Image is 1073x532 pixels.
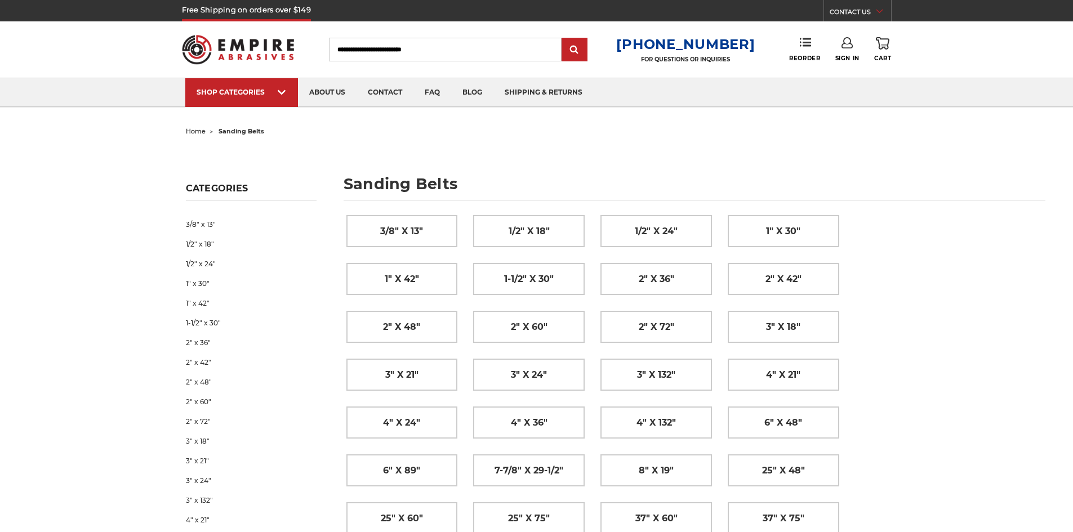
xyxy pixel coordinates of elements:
span: 2" x 36" [639,270,674,289]
h1: sanding belts [344,176,1045,200]
span: 1" x 30" [766,222,800,241]
a: contact [357,78,413,107]
span: 3" x 18" [766,318,800,337]
input: Submit [563,39,586,61]
span: 25" x 75" [508,509,550,528]
a: 2" x 72" [186,412,317,431]
a: 3" x 132" [601,359,711,390]
span: 8" x 19" [639,461,674,480]
a: 3" x 24" [186,471,317,490]
a: 2" x 42" [186,352,317,372]
span: 3" x 24" [511,365,547,385]
span: 3" x 21" [385,365,418,385]
span: 3" x 132" [637,365,675,385]
span: Cart [874,55,891,62]
span: 2" x 60" [511,318,547,337]
a: 3" x 24" [474,359,584,390]
a: 3" x 21" [347,359,457,390]
a: 3" x 18" [186,431,317,451]
a: 3/8" x 13" [347,216,457,247]
span: 7-7/8" x 29-1/2" [495,461,563,480]
span: 6" x 89" [383,461,420,480]
span: Sign In [835,55,860,62]
a: 4" x 24" [347,407,457,438]
a: 1/2" x 24" [601,216,711,247]
span: 37" x 60" [635,509,678,528]
span: 25" x 60" [381,509,423,528]
a: 1" x 30" [728,216,839,247]
a: 2" x 48" [186,372,317,392]
a: Reorder [789,37,820,61]
a: 1/2" x 18" [186,234,317,254]
span: 1" x 42" [385,270,419,289]
span: 4" x 24" [383,413,420,432]
a: CONTACT US [830,6,891,21]
a: 2" x 36" [601,263,711,294]
span: 4" x 132" [636,413,676,432]
a: [PHONE_NUMBER] [616,36,755,52]
a: 1" x 42" [186,293,317,313]
a: shipping & returns [493,78,594,107]
img: Empire Abrasives [182,28,295,71]
a: 2" x 60" [474,311,584,342]
a: 1" x 42" [347,263,457,294]
span: 1/2" x 24" [635,222,678,241]
a: home [186,127,206,135]
span: Reorder [789,55,820,62]
a: 2" x 48" [347,311,457,342]
span: 25" x 48" [762,461,805,480]
a: 1/2" x 24" [186,254,317,274]
a: 25" x 48" [728,455,839,486]
a: 4" x 21" [728,359,839,390]
a: 4" x 21" [186,510,317,530]
a: 1/2" x 18" [474,216,584,247]
a: 2" x 72" [601,311,711,342]
p: FOR QUESTIONS OR INQUIRIES [616,56,755,63]
span: 2" x 72" [639,318,674,337]
h5: Categories [186,183,317,200]
span: 4" x 36" [511,413,547,432]
a: 4" x 36" [474,407,584,438]
a: 2" x 60" [186,392,317,412]
a: 2" x 42" [728,263,839,294]
span: 4" x 21" [766,365,800,385]
span: sanding belts [219,127,264,135]
a: 1-1/2" x 30" [186,313,317,333]
a: Cart [874,37,891,62]
a: 3/8" x 13" [186,214,317,234]
span: 1/2" x 18" [509,222,550,241]
a: 6" x 48" [728,407,839,438]
a: 8" x 19" [601,455,711,486]
a: 2" x 36" [186,333,317,352]
span: 6" x 48" [764,413,802,432]
a: about us [298,78,357,107]
a: 6" x 89" [347,455,457,486]
a: 7-7/8" x 29-1/2" [474,455,584,486]
span: 37" x 75" [763,509,804,528]
a: 1" x 30" [186,274,317,293]
span: 1-1/2" x 30" [504,270,554,289]
div: SHOP CATEGORIES [197,88,287,96]
a: 4" x 132" [601,407,711,438]
span: 3/8" x 13" [380,222,423,241]
a: blog [451,78,493,107]
a: faq [413,78,451,107]
a: 1-1/2" x 30" [474,263,584,294]
a: 3" x 132" [186,490,317,510]
span: 2" x 48" [383,318,420,337]
a: 3" x 18" [728,311,839,342]
span: 2" x 42" [765,270,802,289]
a: 3" x 21" [186,451,317,471]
